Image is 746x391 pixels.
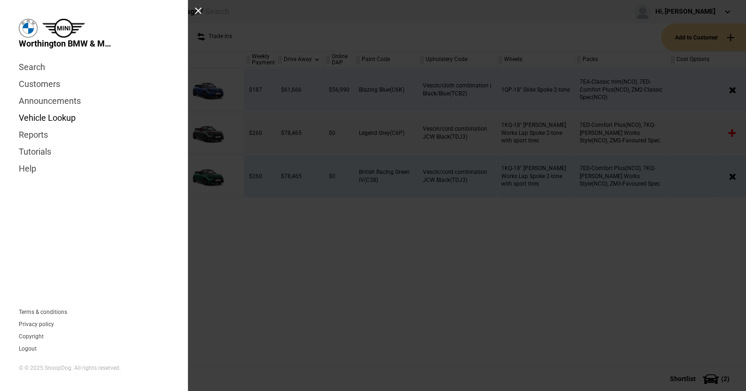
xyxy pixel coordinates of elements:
a: Help [19,160,169,177]
a: Reports [19,126,169,143]
a: Customers [19,76,169,93]
img: mini.png [42,19,85,38]
a: Tutorials [19,143,169,160]
a: Search [19,59,169,76]
div: © © 2025 SnoopDog. All rights reserved. [19,364,169,372]
span: Worthington BMW & MINI Garage [19,38,113,49]
a: Copyright [19,334,44,339]
a: Privacy policy [19,321,54,327]
img: bmw.png [19,19,38,38]
a: Vehicle Lookup [19,109,169,126]
a: Terms & conditions [19,309,67,315]
a: Announcements [19,93,169,109]
button: Logout [19,346,37,352]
